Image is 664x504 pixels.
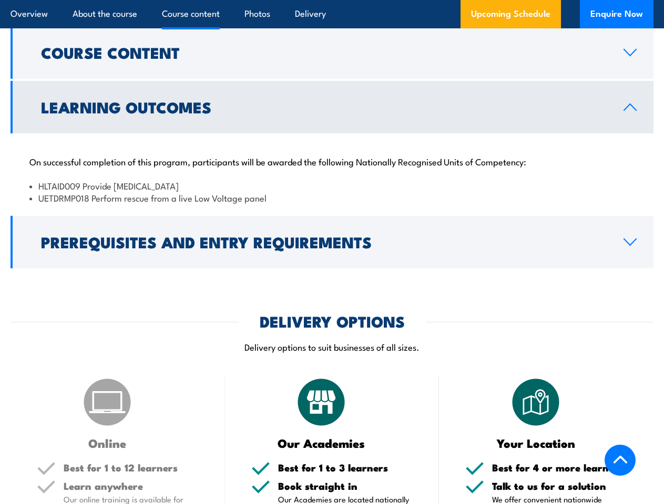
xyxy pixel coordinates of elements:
[29,180,635,192] li: HLTAID009 Provide [MEDICAL_DATA]
[41,235,607,248] h2: Prerequisites and Entry Requirements
[29,192,635,204] li: UETDRMP018 Perform rescue from a live Low Voltage panel
[492,463,627,472] h5: Best for 4 or more learners
[64,463,199,472] h5: Best for 1 to 12 learners
[492,481,627,491] h5: Talk to us for a solution
[41,100,607,113] h2: Learning Outcomes
[11,216,653,268] a: Prerequisites and Entry Requirements
[278,463,413,472] h5: Best for 1 to 3 learners
[11,341,653,353] p: Delivery options to suit businesses of all sizes.
[278,481,413,491] h5: Book straight in
[11,81,653,133] a: Learning Outcomes
[64,481,199,491] h5: Learn anywhere
[37,437,178,449] h3: Online
[465,437,606,449] h3: Your Location
[11,26,653,79] a: Course Content
[260,314,405,328] h2: DELIVERY OPTIONS
[29,156,635,166] p: On successful completion of this program, participants will be awarded the following Nationally R...
[251,437,392,449] h3: Our Academies
[41,45,607,59] h2: Course Content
